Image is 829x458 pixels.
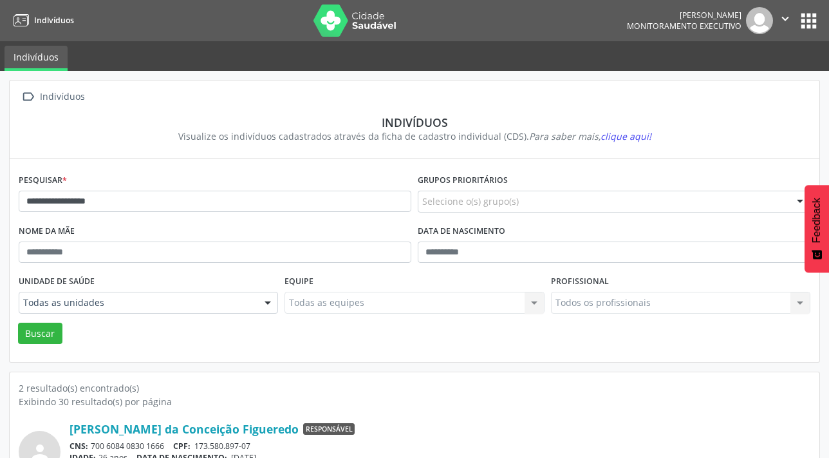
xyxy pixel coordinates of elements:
a:  Indivíduos [19,88,87,106]
button: Buscar [18,323,62,345]
a: Indivíduos [5,46,68,71]
span: Monitoramento Executivo [627,21,741,32]
div: [PERSON_NAME] [627,10,741,21]
img: img [746,7,773,34]
label: Unidade de saúde [19,272,95,292]
span: Selecione o(s) grupo(s) [422,195,519,208]
span: Todas as unidades [23,296,252,309]
a: Indivíduos [9,10,74,31]
span: CPF: [173,441,191,452]
span: Feedback [811,198,823,243]
span: clique aqui! [601,130,651,142]
a: [PERSON_NAME] da Conceição Figueredo [70,422,299,436]
label: Nome da mãe [19,222,75,242]
span: 173.580.897-07 [194,441,250,452]
i:  [778,12,792,26]
label: Grupos prioritários [418,171,508,191]
label: Equipe [284,272,313,292]
div: Indivíduos [37,88,87,106]
div: 2 resultado(s) encontrado(s) [19,381,810,395]
label: Profissional [551,272,609,292]
i:  [19,88,37,106]
label: Pesquisar [19,171,67,191]
button:  [773,7,797,34]
button: apps [797,10,820,32]
label: Data de nascimento [418,222,505,242]
div: Indivíduos [28,115,801,129]
button: Feedback - Mostrar pesquisa [805,185,829,272]
i: Para saber mais, [529,130,651,142]
span: Responsável [303,423,355,435]
div: Exibindo 30 resultado(s) por página [19,395,810,408]
div: Visualize os indivíduos cadastrados através da ficha de cadastro individual (CDS). [28,129,801,143]
span: CNS: [70,441,88,452]
span: Indivíduos [34,15,74,26]
div: 700 6084 0830 1666 [70,441,810,452]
